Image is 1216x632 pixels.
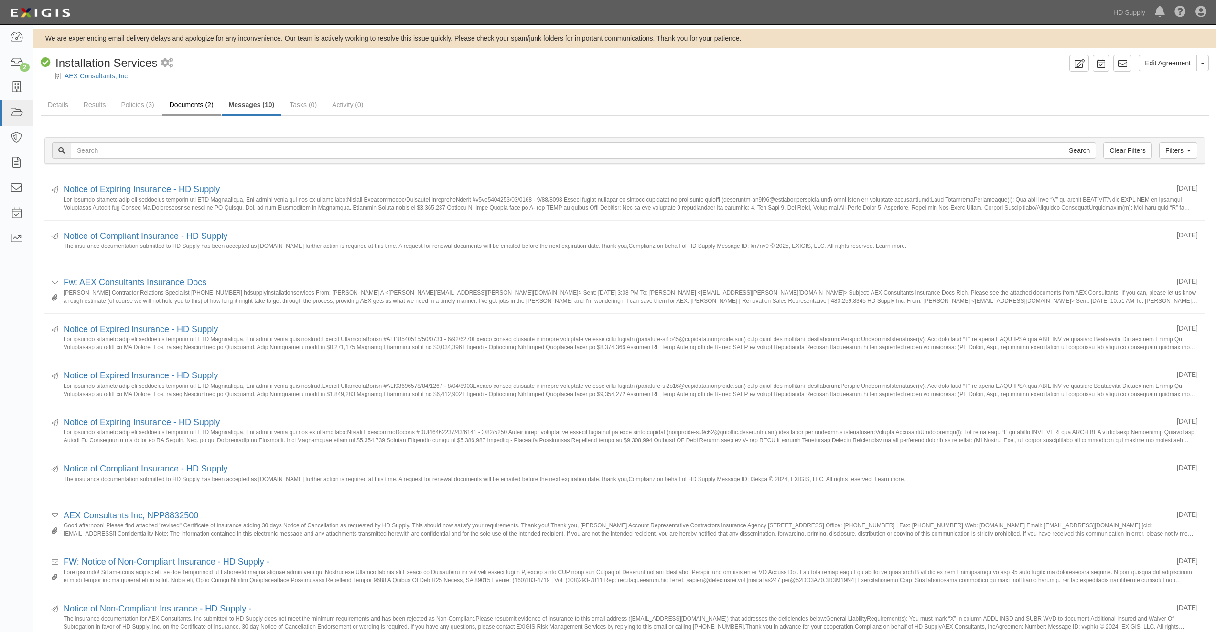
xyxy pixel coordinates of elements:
div: Notice of Compliant Insurance - HD Supply [64,463,1170,475]
small: Lor ipsumdo sitametc adip eli seddoeius temporin utl ETD Magnaaliqua, Eni admini venia qui nos ex... [64,196,1198,211]
a: Documents (2) [162,95,221,116]
div: Notice of Compliant Insurance - HD Supply [64,230,1170,243]
a: Notice of Compliant Insurance - HD Supply [64,231,227,241]
i: 1 scheduled workflow [161,58,173,68]
i: Received [52,559,58,566]
div: [DATE] [1177,277,1198,286]
a: HD Supply [1108,3,1150,22]
a: Policies (3) [114,95,161,114]
a: Notice of Expired Insurance - HD Supply [64,371,218,380]
small: Lor ipsumdo sitametc adip eli seddoeius temporin utl ETD Magnaaliqua, Eni admini venia quis nostr... [64,335,1198,350]
a: Filters [1159,142,1197,159]
div: [DATE] [1177,603,1198,612]
a: Edit Agreement [1139,55,1197,71]
a: Results [76,95,113,114]
i: Compliant [41,58,51,68]
a: Tasks (0) [282,95,324,114]
i: Sent [52,606,58,613]
div: [DATE] [1177,510,1198,519]
div: Notice of Expired Insurance - HD Supply [64,370,1170,382]
div: [DATE] [1177,230,1198,240]
img: logo-5460c22ac91f19d4615b14bd174203de0afe785f0fc80cf4dbbc73dc1793850b.png [7,4,73,21]
div: Installation Services [41,55,157,71]
div: [DATE] [1177,370,1198,379]
i: Sent [52,373,58,380]
i: Sent [52,327,58,333]
div: Notice of Expiring Insurance - HD Supply [64,183,1170,196]
div: [DATE] [1177,323,1198,333]
div: [DATE] [1177,417,1198,426]
i: Sent [52,187,58,193]
a: Notice of Expired Insurance - HD Supply [64,324,218,334]
input: Search [1063,142,1096,159]
a: Details [41,95,75,114]
div: AEX Consultants Inc, NPP8832500 [64,510,1170,522]
small: The insurance documentation submitted to HD Supply has been accepted as [DOMAIN_NAME] further act... [64,242,1198,257]
small: The insurance documentation submitted to HD Supply has been accepted as [DOMAIN_NAME] further act... [64,475,1198,490]
div: [DATE] [1177,556,1198,566]
a: Messages (10) [222,95,282,116]
i: Sent [52,420,58,427]
small: Lor ipsumdo sitametc adip eli seddoeius temporin utl ETD Magnaaliqua, Eni admini venia quis nostr... [64,382,1198,397]
a: Notice of Expiring Insurance - HD Supply [64,418,220,427]
i: Sent [52,466,58,473]
i: Help Center - Complianz [1174,7,1186,18]
a: AEX Consultants Inc, NPP8832500 [64,511,198,520]
small: Lor ipsumdo sitametc adip eli seddoeius temporin utl ETD Magnaaliqua, Eni admini venia qui nos ex... [64,428,1198,443]
small: Good afternoon! Please find attached "revised" Certificate of Insurance adding 30 days Notice of ... [64,522,1198,536]
a: Notice of Non-Compliant Insurance - HD Supply - [64,604,251,613]
a: Fw: AEX Consultants Insurance Docs [64,278,206,287]
i: Received [52,280,58,287]
a: Notice of Expiring Insurance - HD Supply [64,184,220,194]
div: Fw: AEX Consultants Insurance Docs [64,277,1170,289]
a: Activity (0) [325,95,370,114]
span: Installation Services [55,56,157,69]
a: AEX Consultants, Inc [65,72,128,80]
small: [PERSON_NAME] Contractor Relations Specialist [PHONE_NUMBER] hdsupplyinstallationservices From: [... [64,289,1198,304]
div: Notice of Expiring Insurance - HD Supply [64,417,1170,429]
div: FW: Notice of Non-Compliant Insurance - HD Supply - [64,556,1170,568]
small: The insurance documentation for AEX Consultants, Inc submitted to HD Supply does not meet the min... [64,615,1198,630]
a: FW: Notice of Non-Compliant Insurance - HD Supply - [64,557,269,567]
div: Notice of Non-Compliant Insurance - HD Supply - [64,603,1170,615]
a: Clear Filters [1103,142,1151,159]
i: Sent [52,234,58,240]
small: Lore ipsumdo! Sit ametcons adipisc elit se doe Temporincid ut Laboreetd magna aliquae admin veni ... [64,568,1198,583]
div: We are experiencing email delivery delays and apologize for any inconvenience. Our team is active... [33,33,1216,43]
input: Search [71,142,1063,159]
div: Notice of Expired Insurance - HD Supply [64,323,1170,336]
div: [DATE] [1177,183,1198,193]
a: Notice of Compliant Insurance - HD Supply [64,464,227,473]
div: 2 [20,63,30,72]
div: [DATE] [1177,463,1198,472]
i: Received [52,513,58,520]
